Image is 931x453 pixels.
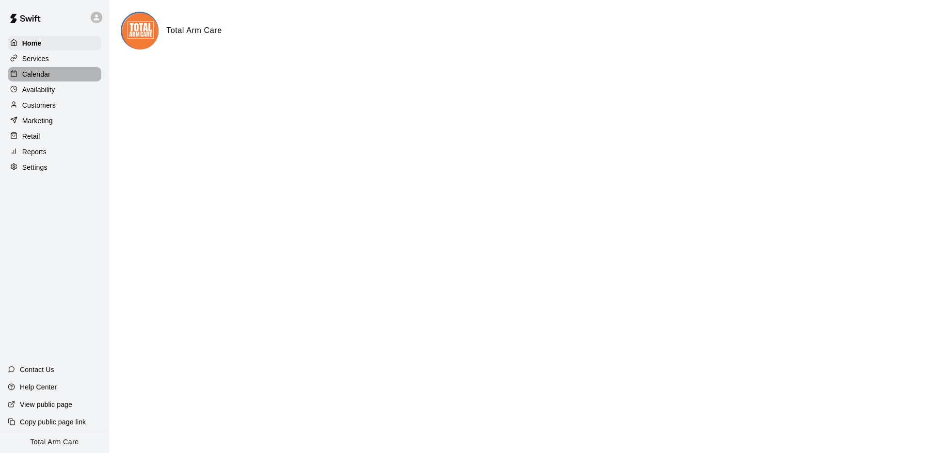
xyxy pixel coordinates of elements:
[22,69,50,79] p: Calendar
[22,131,40,141] p: Retail
[22,147,47,157] p: Reports
[8,98,101,113] a: Customers
[8,113,101,128] a: Marketing
[20,417,86,427] p: Copy public page link
[8,82,101,97] a: Availability
[20,400,72,409] p: View public page
[30,437,79,447] p: Total Arm Care
[8,129,101,144] a: Retail
[8,67,101,81] a: Calendar
[8,51,101,66] a: Services
[22,162,48,172] p: Settings
[22,85,55,95] p: Availability
[20,382,57,392] p: Help Center
[22,38,42,48] p: Home
[8,36,101,50] a: Home
[22,54,49,64] p: Services
[22,100,56,110] p: Customers
[166,24,222,37] h6: Total Arm Care
[22,116,53,126] p: Marketing
[122,13,159,49] img: Total Arm Care logo
[20,365,54,374] p: Contact Us
[8,145,101,159] a: Reports
[8,160,101,175] a: Settings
